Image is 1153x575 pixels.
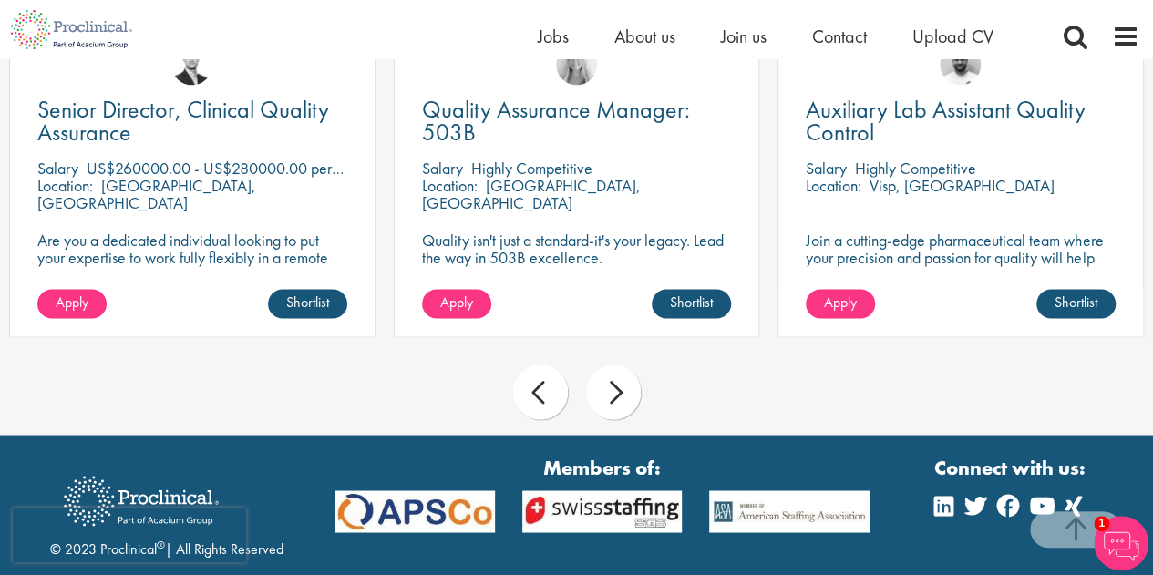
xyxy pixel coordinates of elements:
div: prev [513,365,568,419]
a: Shortlist [268,289,347,318]
a: Apply [37,289,107,318]
p: [GEOGRAPHIC_DATA], [GEOGRAPHIC_DATA] [37,175,256,213]
div: © 2023 Proclinical | All Rights Reserved [50,462,283,560]
img: Emile De Beer [940,44,981,85]
img: Shannon Briggs [556,44,597,85]
img: APSCo [509,490,696,533]
img: APSCo [695,490,883,533]
p: [GEOGRAPHIC_DATA], [GEOGRAPHIC_DATA] [422,175,641,213]
a: Apply [806,289,875,318]
a: Jobs [538,25,569,48]
a: Join us [721,25,767,48]
span: Senior Director, Clinical Quality Assurance [37,94,329,148]
p: Visp, [GEOGRAPHIC_DATA] [870,175,1055,196]
span: Location: [37,175,93,196]
span: Apply [56,293,88,312]
p: Are you a dedicated individual looking to put your expertise to work fully flexibly in a remote p... [37,231,347,301]
span: Quality Assurance Manager: 503B [422,94,690,148]
iframe: reCAPTCHA [13,508,246,562]
a: Auxiliary Lab Assistant Quality Control [806,98,1116,144]
span: Apply [440,293,473,312]
a: Senior Director, Clinical Quality Assurance [37,98,347,144]
p: Highly Competitive [471,158,592,179]
span: Salary [422,158,463,179]
img: APSCo [321,490,509,533]
a: Shortlist [652,289,731,318]
p: US$260000.00 - US$280000.00 per annum [87,158,376,179]
strong: Members of: [335,453,870,481]
span: Salary [806,158,847,179]
a: About us [614,25,675,48]
span: Auxiliary Lab Assistant Quality Control [806,94,1086,148]
a: Quality Assurance Manager: 503B [422,98,732,144]
span: Location: [422,175,478,196]
a: Contact [812,25,867,48]
img: Chatbot [1094,516,1148,570]
a: Upload CV [912,25,993,48]
strong: Connect with us: [934,453,1089,481]
div: next [586,365,641,419]
p: Join a cutting-edge pharmaceutical team where your precision and passion for quality will help sh... [806,231,1116,283]
img: Joshua Godden [171,44,212,85]
p: Highly Competitive [855,158,976,179]
span: Apply [824,293,857,312]
a: Apply [422,289,491,318]
img: Proclinical Recruitment [50,463,232,539]
p: Quality isn't just a standard-it's your legacy. Lead the way in 503B excellence. [422,231,732,266]
span: 1 [1094,516,1109,531]
a: Shortlist [1036,289,1116,318]
span: Salary [37,158,78,179]
span: Location: [806,175,861,196]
